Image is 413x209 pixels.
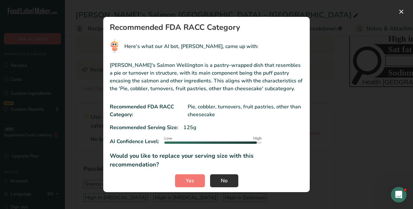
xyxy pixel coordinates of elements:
[183,124,196,131] p: 125g
[124,43,258,50] p: Here’s what our AI bot, [PERSON_NAME], came up with:
[221,177,228,185] span: No
[253,135,262,141] span: High
[210,174,238,187] button: No
[110,23,303,31] h1: Recommended FDA RACC Category
[110,152,303,169] p: Would you like to replace your serving size with this recommendation?
[110,138,159,145] p: AI Confidence Level:
[391,187,407,203] iframe: Intercom live chat
[110,61,303,92] p: [PERSON_NAME]'s Salmon Wellington is a pastry-wrapped dish that resembles a pie or turnover in st...
[110,103,182,118] p: Recommended FDA RACC Category:
[110,124,178,131] p: Recommended Serving Size:
[186,177,194,185] span: Yes
[110,39,119,54] img: RIA AI Bot
[164,135,172,141] span: Low
[175,174,205,187] button: Yes
[188,103,303,118] p: Pie, cobbler, turnovers, fruit pastries, other than cheesecake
